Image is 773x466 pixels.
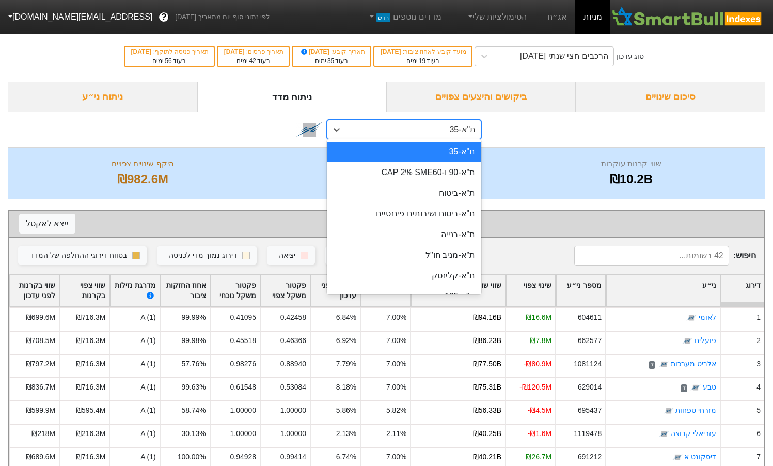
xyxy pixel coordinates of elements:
div: A (1) [109,424,159,447]
div: תאריך כניסה לתוקף : [130,47,209,56]
div: -₪120.5M [519,382,551,393]
div: ₪716.3M [76,359,105,369]
div: סוג עדכון [616,51,644,62]
div: מספר ניירות ערך [270,158,505,170]
div: ₪94.16B [473,312,501,323]
div: הרכבים חצי שנתי [DATE] [520,50,608,63]
div: 7.00% [386,382,406,393]
div: 99.63% [182,382,206,393]
div: 1.00000 [280,428,306,439]
div: 691212 [578,452,602,462]
div: 99.98% [182,335,206,346]
a: דיסקונט א [684,453,716,461]
div: 604611 [578,312,602,323]
span: ? [161,10,167,24]
div: ₪77.50B [473,359,501,369]
div: A (1) [109,331,159,354]
div: היקף שינויים צפויים [21,158,264,170]
div: ₪75.31B [473,382,501,393]
div: ₪218M [31,428,55,439]
div: 629014 [578,382,602,393]
div: 0.41095 [230,312,256,323]
div: 7.00% [386,312,406,323]
div: ת"א-מניב חו"ל [327,245,481,266]
input: 42 רשומות... [574,246,729,266]
button: דירוג נמוך מדי לכניסה [157,246,257,265]
div: מועד קובע לאחוז ציבור : [380,47,466,56]
span: חדש [376,13,390,22]
div: ₪599.9M [26,405,55,416]
div: Toggle SortBy [211,275,260,307]
div: ₪56.33B [473,405,501,416]
div: 6.74% [336,452,356,462]
div: 6.84% [336,312,356,323]
img: tase link [659,429,669,440]
div: ביקושים והיצעים צפויים [387,82,576,112]
div: 0.53084 [280,382,306,393]
div: ₪26.7M [526,452,551,462]
div: תאריך קובע : [298,47,365,56]
div: 662577 [578,335,602,346]
div: 3 [756,359,761,369]
div: דירוג נמוך מדי לכניסה [169,250,237,261]
div: 1081124 [574,359,602,369]
div: ₪708.5M [26,335,55,346]
div: -₪1.6M [528,428,552,439]
span: לפי נתוני סוף יום מתאריך [DATE] [175,12,270,22]
div: ₪699.6M [26,312,55,323]
div: 695437 [578,405,602,416]
div: 2.13% [336,428,356,439]
div: ת"א-ביטוח ושירותים פיננסיים [327,204,481,224]
div: בעוד ימים [298,56,365,66]
div: ₪7.8M [530,335,551,346]
span: 42 [249,57,256,65]
div: 4 [756,382,761,393]
div: ת"א-35 [449,123,476,136]
div: 0.61548 [230,382,256,393]
div: בעוד ימים [380,56,466,66]
div: ₪797.2M [26,359,55,369]
a: אלביט מערכות [671,360,716,368]
span: [DATE] [381,48,403,55]
img: tase link [664,406,674,416]
div: 1 [756,312,761,323]
div: A (1) [109,377,159,400]
a: טבע [703,383,716,392]
div: 0.99414 [280,452,306,462]
div: 8.18% [336,382,356,393]
a: עזריאלי קבוצה [671,430,716,438]
div: בעוד ימים [130,56,209,66]
div: 2 [756,335,761,346]
div: Toggle SortBy [110,275,159,307]
span: 56 [165,57,171,65]
span: 19 [419,57,425,65]
div: 5 [756,405,761,416]
div: ₪40.25B [473,428,501,439]
div: A (1) [109,307,159,331]
div: תאריך פרסום : [223,47,284,56]
div: ₪836.7M [26,382,55,393]
div: 5.86% [336,405,356,416]
div: 1.00000 [280,405,306,416]
div: Toggle SortBy [606,275,719,307]
div: 7.00% [386,452,406,462]
img: SmartBull [610,7,765,27]
div: 7.00% [386,359,406,369]
div: 1119478 [574,428,602,439]
div: Toggle SortBy [506,275,555,307]
div: ₪10.2B [511,170,752,189]
div: 57.76% [182,359,206,369]
div: ת"א-קלינטק [327,266,481,286]
div: ת''א 125 [327,286,481,307]
div: 1.00000 [230,428,256,439]
div: ת"א-90 ו-CAP 2% SME60 [327,162,481,183]
img: tase link [659,360,669,370]
div: ₪40.21B [473,452,501,462]
div: Toggle SortBy [161,275,210,307]
div: 7.79% [336,359,356,369]
div: 0.98276 [230,359,256,369]
div: 100.00% [178,452,206,462]
div: שינוי צפוי לפי נייר ערך [19,216,754,231]
div: Toggle SortBy [721,275,764,307]
div: 5.82% [386,405,406,416]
